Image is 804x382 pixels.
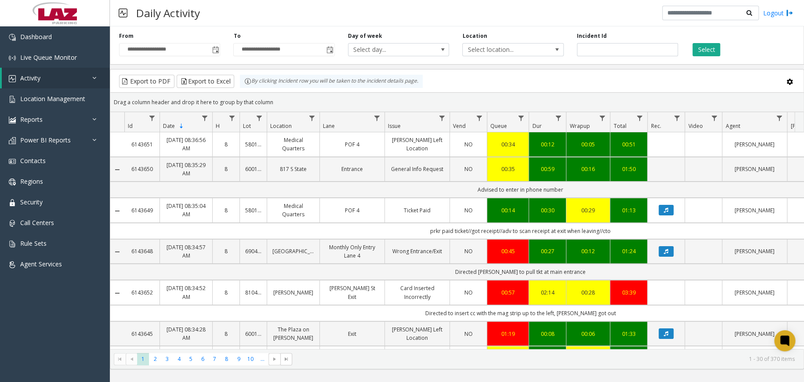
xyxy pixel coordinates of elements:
img: 'icon' [9,261,16,268]
a: Total Filter Menu [634,112,645,124]
img: 'icon' [9,240,16,247]
a: Exit [325,330,379,338]
span: Page 7 [209,353,221,365]
a: 00:34 [493,140,523,149]
a: NO [455,206,482,215]
a: [PERSON_NAME] [728,247,782,255]
label: From [119,32,134,40]
span: NO [464,207,473,214]
a: [PERSON_NAME] [728,140,782,149]
div: By clicking Incident row you will be taken to the incident details page. [240,75,423,88]
a: 00:30 [534,206,561,215]
a: 00:29 [572,206,605,215]
a: [PERSON_NAME] [728,165,782,173]
span: Page 4 [173,353,185,365]
a: Dur Filter Menu [552,112,564,124]
span: Security [20,198,43,206]
img: 'icon' [9,158,16,165]
a: The Plaza on [PERSON_NAME] [272,325,314,342]
div: 00:16 [572,165,605,173]
span: Contacts [20,156,46,165]
button: Export to PDF [119,75,174,88]
span: Call Centers [20,218,54,227]
a: NO [455,247,482,255]
div: 01:33 [616,330,642,338]
a: H Filter Menu [226,112,238,124]
a: 8 [218,206,234,215]
a: 8 [218,330,234,338]
div: 00:59 [534,165,561,173]
span: Rule Sets [20,239,47,247]
a: [DATE] 08:36:56 AM [165,136,207,153]
a: Wrapup Filter Menu [596,112,608,124]
a: Wrong Entrance/Exit [390,247,444,255]
span: Location Management [20,95,85,103]
h3: Daily Activity [132,2,204,24]
span: NO [464,141,473,148]
img: 'icon' [9,96,16,103]
a: 00:28 [572,288,605,297]
a: Id Filter Menu [146,112,158,124]
a: Activity [2,68,110,88]
a: 00:51 [616,140,642,149]
span: NO [464,165,473,173]
a: Issue Filter Menu [436,112,448,124]
div: 02:14 [534,288,561,297]
a: 01:19 [493,330,523,338]
a: 01:50 [616,165,642,173]
span: Page 9 [232,353,244,365]
span: NO [464,247,473,255]
a: 00:12 [534,140,561,149]
a: Card Inserted Incorrectly [390,284,444,301]
a: 00:57 [493,288,523,297]
img: infoIcon.svg [244,78,251,85]
label: To [233,32,240,40]
a: 00:35 [493,165,523,173]
div: 00:08 [534,330,561,338]
a: 01:13 [616,206,642,215]
a: Rec. Filter Menu [671,112,683,124]
a: [PERSON_NAME] [272,288,314,297]
a: Location Filter Menu [306,112,318,124]
img: 'icon' [9,116,16,124]
a: 00:45 [493,247,523,255]
a: [PERSON_NAME] Left Location [390,325,444,342]
span: Power BI Reports [20,136,71,144]
a: 00:12 [572,247,605,255]
span: Select location... [463,44,543,56]
a: Agent Filter Menu [773,112,785,124]
a: 01:24 [616,247,642,255]
a: Medical Quarters [272,136,314,153]
span: Agent [725,122,740,130]
span: Total [613,122,626,130]
a: NO [455,330,482,338]
span: Page 2 [149,353,161,365]
a: 00:14 [493,206,523,215]
a: 8 [218,140,234,149]
span: Activity [20,74,40,82]
span: Go to the next page [271,356,278,363]
span: Page 11 [257,353,268,365]
span: Toggle popup [210,44,220,56]
a: POF 4 [325,206,379,215]
a: 690420 [245,247,261,255]
span: Page 5 [185,353,197,365]
a: [DATE] 08:34:52 AM [165,284,207,301]
span: Go to the last page [283,356,290,363]
a: NO [455,288,482,297]
a: [GEOGRAPHIC_DATA] [272,247,314,255]
a: [DATE] 08:35:04 AM [165,202,207,218]
span: Dur [532,122,541,130]
a: 8 [218,247,234,255]
a: 00:06 [572,330,605,338]
div: Data table [110,112,804,349]
a: Vend Filter Menu [473,112,485,124]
